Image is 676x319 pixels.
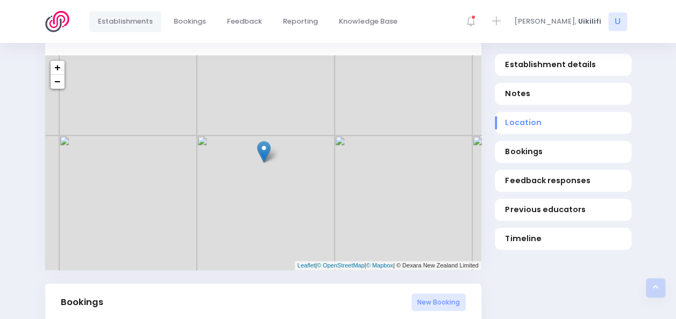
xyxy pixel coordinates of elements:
[495,54,631,76] a: Establishment details
[495,170,631,192] a: Feedback responses
[227,16,262,27] span: Feedback
[495,112,631,134] a: Location
[608,12,627,31] span: U
[411,293,466,311] a: New Booking
[297,262,315,269] a: Leaflet
[495,141,631,163] a: Bookings
[505,233,621,244] span: Timeline
[514,16,577,27] span: [PERSON_NAME],
[61,297,103,308] h3: Bookings
[366,262,393,269] a: © Mapbox
[51,75,65,89] a: Zoom out
[339,16,397,27] span: Knowledge Base
[495,228,631,250] a: Timeline
[317,262,365,269] a: © OpenStreetMap
[505,59,621,70] span: Establishment details
[330,11,407,32] a: Knowledge Base
[505,204,621,215] span: Previous educators
[505,88,621,99] span: Notes
[89,11,162,32] a: Establishments
[505,117,621,128] span: Location
[98,16,153,27] span: Establishments
[578,16,601,27] span: Uikilifi
[505,175,621,186] span: Feedback responses
[174,16,206,27] span: Bookings
[274,11,327,32] a: Reporting
[495,199,631,221] a: Previous educators
[165,11,215,32] a: Bookings
[45,11,76,32] img: Logo
[283,16,318,27] span: Reporting
[51,61,65,75] a: Zoom in
[257,141,271,163] img: Riverhills Early Learning Centre
[218,11,271,32] a: Feedback
[505,146,621,157] span: Bookings
[495,83,631,105] a: Notes
[295,261,481,270] div: | | | © Dexara New Zealand Limited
